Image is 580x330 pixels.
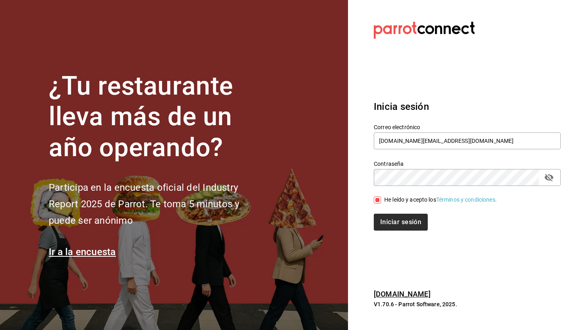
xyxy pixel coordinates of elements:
h2: Participa en la encuesta oficial del Industry Report 2025 de Parrot. Te toma 5 minutos y puede se... [49,179,266,229]
a: [DOMAIN_NAME] [374,290,431,298]
a: Términos y condiciones. [436,196,497,203]
button: passwordField [542,171,556,184]
a: Ir a la encuesta [49,246,116,258]
label: Correo electrónico [374,124,561,130]
h3: Inicia sesión [374,99,561,114]
h1: ¿Tu restaurante lleva más de un año operando? [49,71,266,163]
label: Contraseña [374,161,561,166]
p: V1.70.6 - Parrot Software, 2025. [374,300,561,308]
input: Ingresa tu correo electrónico [374,132,561,149]
button: Iniciar sesión [374,214,428,231]
div: He leído y acepto los [384,196,497,204]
